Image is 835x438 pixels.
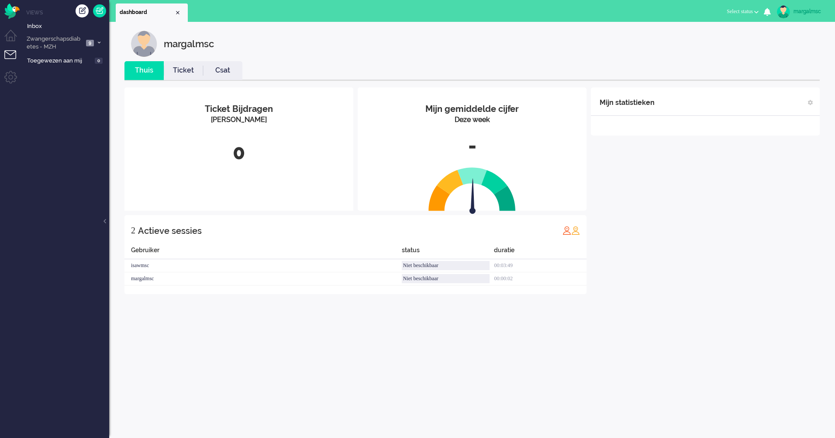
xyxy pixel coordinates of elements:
div: status [402,246,494,259]
span: Toegewezen aan mij [27,57,92,65]
a: Quick Ticket [93,4,106,17]
img: profile_red.svg [562,226,571,235]
img: arrow.svg [454,178,491,216]
a: Thuis [124,66,164,76]
span: 9 [86,40,94,46]
div: 0 [131,138,347,167]
a: Toegewezen aan mij 0 [25,56,109,65]
div: 00:03:49 [494,259,587,272]
a: margalmsc [775,5,826,18]
li: Dashboard [116,3,188,22]
span: Select status [727,8,753,14]
a: Csat [203,66,242,76]
div: margalmsc [124,272,402,285]
div: isawmsc [124,259,402,272]
li: Dashboard menu [4,30,24,49]
div: margalmsc [794,7,826,16]
div: Mijn statistieken [600,94,655,111]
img: flow_omnibird.svg [4,3,20,19]
div: Niet beschikbaar [402,261,490,270]
span: dashboard [120,9,174,16]
a: Inbox [25,21,109,31]
div: Actieve sessies [138,222,202,240]
div: Niet beschikbaar [402,274,490,283]
div: Mijn gemiddelde cijfer [364,103,580,115]
img: semi_circle.svg [428,167,516,211]
div: margalmsc [164,31,214,57]
img: customer.svg [131,31,157,57]
div: [PERSON_NAME] [131,115,347,125]
div: Ticket Bijdragen [131,103,347,115]
span: Zwangerschapsdiabetes - MZH [25,35,83,51]
div: Creëer ticket [76,4,89,17]
div: Close tab [174,9,181,16]
li: Csat [203,61,242,80]
span: 0 [95,58,103,64]
div: 2 [131,222,135,239]
div: duratie [494,246,587,259]
div: - [364,132,580,160]
img: profile_orange.svg [571,226,580,235]
img: avatar [777,5,790,18]
button: Select status [721,5,764,18]
li: Thuis [124,61,164,80]
span: Inbox [27,22,109,31]
li: Tickets menu [4,50,24,70]
a: Omnidesk [4,6,20,12]
div: Gebruiker [124,246,402,259]
div: Deze week [364,115,580,125]
li: Ticket [164,61,203,80]
li: Select status [721,3,764,22]
div: 00:00:02 [494,272,587,285]
li: Views [26,9,109,16]
a: Ticket [164,66,203,76]
li: Admin menu [4,71,24,90]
